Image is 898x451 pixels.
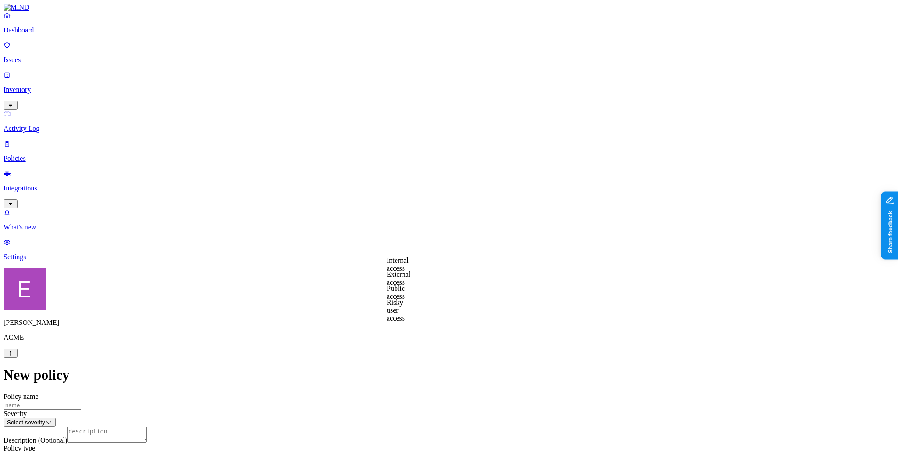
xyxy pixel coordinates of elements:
[4,4,29,11] img: MIND
[4,86,894,94] p: Inventory
[4,125,894,133] p: Activity Log
[4,184,894,192] p: Integrations
[4,268,46,310] img: Eran Barak
[4,11,894,34] a: Dashboard
[4,410,27,417] label: Severity
[4,367,894,383] h1: New policy
[4,253,894,261] p: Settings
[4,437,67,444] label: Description (Optional)
[4,140,894,162] a: Policies
[387,285,405,300] label: Public access
[4,41,894,64] a: Issues
[4,4,894,11] a: MIND
[4,26,894,34] p: Dashboard
[387,257,409,272] label: Internal access
[4,155,894,162] p: Policies
[387,299,405,322] label: Risky user access
[4,334,894,342] p: ACME
[387,271,410,286] label: External access
[4,56,894,64] p: Issues
[4,393,39,400] label: Policy name
[4,71,894,109] a: Inventory
[4,208,894,231] a: What's new
[4,319,894,327] p: [PERSON_NAME]
[4,110,894,133] a: Activity Log
[4,223,894,231] p: What's new
[4,401,81,410] input: name
[4,169,894,207] a: Integrations
[4,238,894,261] a: Settings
